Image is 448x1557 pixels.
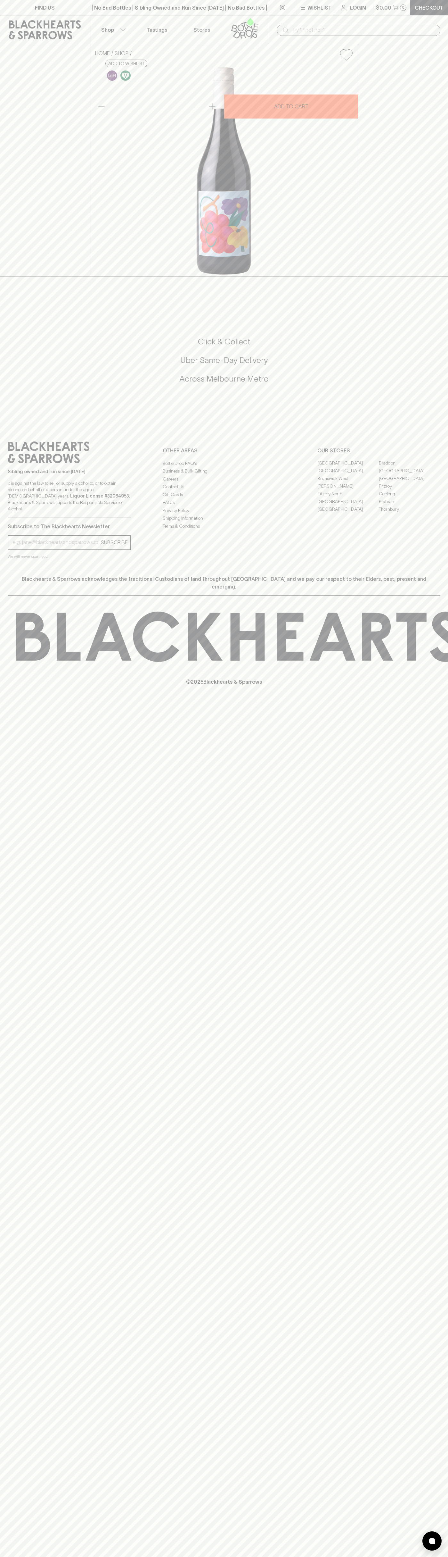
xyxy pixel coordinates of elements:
[379,459,440,467] a: Braddon
[379,490,440,498] a: Geelong
[338,47,355,63] button: Add to wishlist
[317,498,379,506] a: [GEOGRAPHIC_DATA]
[379,506,440,513] a: Thornbury
[415,4,444,12] p: Checkout
[350,4,366,12] p: Login
[317,475,379,482] a: Brunswick West
[8,311,440,418] div: Call to action block
[163,491,286,498] a: Gift Cards
[134,15,179,44] a: Tastings
[307,4,332,12] p: Wishlist
[376,4,391,12] p: $0.00
[379,475,440,482] a: [GEOGRAPHIC_DATA]
[8,336,440,347] h5: Click & Collect
[193,26,210,34] p: Stores
[163,467,286,475] a: Business & Bulk Gifting
[8,523,131,530] p: Subscribe to The Blackhearts Newsletter
[224,95,358,119] button: ADD TO CART
[8,374,440,384] h5: Across Melbourne Metro
[163,483,286,491] a: Contact Us
[163,475,286,483] a: Careers
[105,69,119,82] a: Some may call it natural, others minimum intervention, either way, it’s hands off & maybe even a ...
[163,515,286,522] a: Shipping Information
[8,553,131,560] p: We will never spam you
[120,70,131,81] img: Vegan
[379,482,440,490] a: Fitzroy
[8,468,131,475] p: Sibling owned and run since [DATE]
[317,506,379,513] a: [GEOGRAPHIC_DATA]
[317,447,440,454] p: OUR STORES
[402,6,404,9] p: 0
[292,25,435,35] input: Try "Pinot noir"
[429,1538,435,1544] img: bubble-icon
[35,4,55,12] p: FIND US
[163,447,286,454] p: OTHER AREAS
[105,60,147,67] button: Add to wishlist
[98,536,130,549] button: SUBSCRIBE
[317,459,379,467] a: [GEOGRAPHIC_DATA]
[70,493,129,498] strong: Liquor License #32064953
[12,575,436,590] p: Blackhearts & Sparrows acknowledges the traditional Custodians of land throughout [GEOGRAPHIC_DAT...
[101,26,114,34] p: Shop
[163,507,286,514] a: Privacy Policy
[163,499,286,507] a: FAQ's
[119,69,132,82] a: Made without the use of any animal products.
[8,480,131,512] p: It is against the law to sell or supply alcohol to, or to obtain alcohol on behalf of a person un...
[317,482,379,490] a: [PERSON_NAME]
[163,459,286,467] a: Bottle Drop FAQ's
[8,355,440,366] h5: Uber Same-Day Delivery
[101,539,128,546] p: SUBSCRIBE
[317,467,379,475] a: [GEOGRAPHIC_DATA]
[90,66,358,276] img: 39066.png
[107,70,117,81] img: Lo-Fi
[379,498,440,506] a: Prahran
[95,50,110,56] a: HOME
[274,103,308,110] p: ADD TO CART
[147,26,167,34] p: Tastings
[115,50,128,56] a: SHOP
[90,15,135,44] button: Shop
[179,15,224,44] a: Stores
[317,490,379,498] a: Fitzroy North
[163,522,286,530] a: Terms & Conditions
[13,537,98,548] input: e.g. jane@blackheartsandsparrows.com.au
[379,467,440,475] a: [GEOGRAPHIC_DATA]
